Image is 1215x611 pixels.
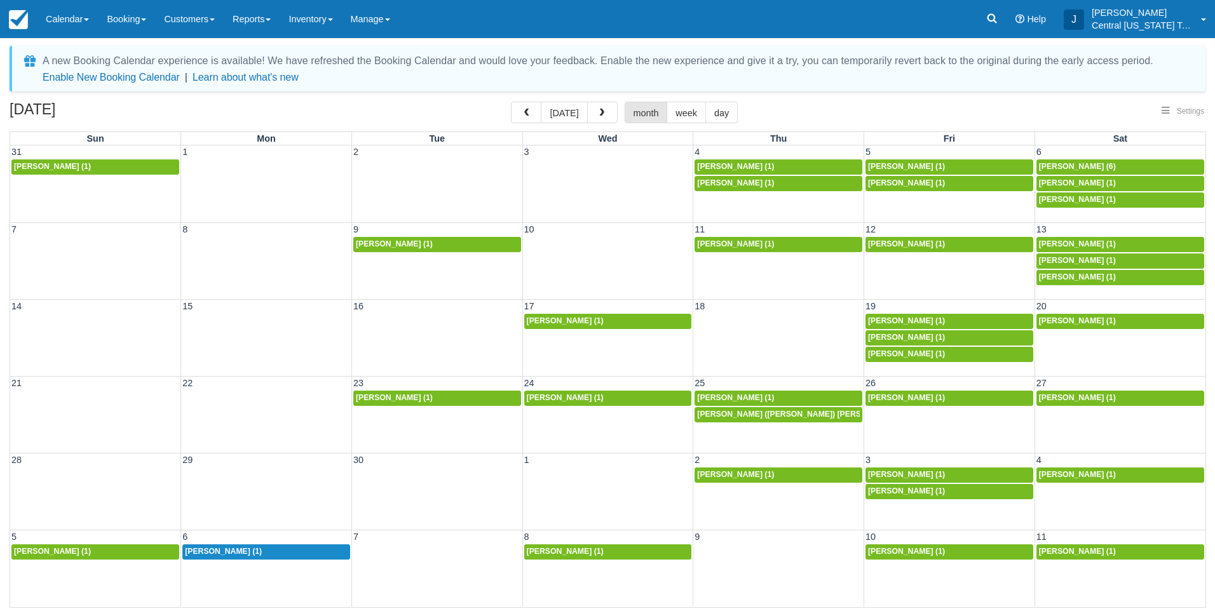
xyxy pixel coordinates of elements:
span: [PERSON_NAME] (1) [697,470,774,479]
a: [PERSON_NAME] (1) [353,237,521,252]
span: [PERSON_NAME] (1) [1039,239,1116,248]
a: [PERSON_NAME] (1) [865,484,1033,499]
a: [PERSON_NAME] (1) [1036,467,1204,483]
a: [PERSON_NAME] (1) [182,544,350,560]
span: [PERSON_NAME] (1) [527,393,604,402]
span: [PERSON_NAME] (1) [356,239,433,248]
span: 5 [864,147,872,157]
span: 17 [523,301,536,311]
a: [PERSON_NAME] (1) [1036,314,1204,329]
span: 4 [1035,455,1043,465]
a: [PERSON_NAME] (1) [1036,391,1204,406]
a: [PERSON_NAME] (1) [865,159,1033,175]
span: 28 [10,455,23,465]
h2: [DATE] [10,102,170,125]
span: [PERSON_NAME] (1) [868,162,945,171]
span: 15 [181,301,194,311]
button: Enable New Booking Calendar [43,71,180,84]
span: Thu [770,133,787,144]
a: [PERSON_NAME] (1) [865,314,1033,329]
span: Mon [257,133,276,144]
span: 10 [523,224,536,234]
span: [PERSON_NAME] (1) [868,316,945,325]
a: [PERSON_NAME] (1) [11,544,179,560]
span: 12 [864,224,877,234]
span: [PERSON_NAME] (1) [697,178,774,187]
span: 13 [1035,224,1048,234]
span: 9 [352,224,360,234]
span: [PERSON_NAME] (1) [697,393,774,402]
a: [PERSON_NAME] (1) [11,159,179,175]
span: 11 [693,224,706,234]
a: [PERSON_NAME] (1) [524,544,692,560]
span: Sat [1113,133,1127,144]
p: Central [US_STATE] Tours [1092,19,1193,32]
span: | [185,72,187,83]
a: [PERSON_NAME] (1) [695,467,862,483]
a: [PERSON_NAME] (1) [865,330,1033,346]
span: [PERSON_NAME] (1) [185,547,262,556]
a: [PERSON_NAME] (1) [524,391,692,406]
a: [PERSON_NAME] (1) [865,237,1033,252]
a: [PERSON_NAME] (1) [1036,237,1204,252]
span: 1 [181,147,189,157]
span: 6 [181,532,189,542]
button: month [625,102,668,123]
span: [PERSON_NAME] (1) [868,487,945,495]
span: 24 [523,378,536,388]
span: [PERSON_NAME] (1) [868,349,945,358]
span: 16 [352,301,365,311]
span: 25 [693,378,706,388]
span: [PERSON_NAME] (1) [697,162,774,171]
span: [PERSON_NAME] (1) [697,239,774,248]
span: [PERSON_NAME] (1) [1039,393,1116,402]
a: [PERSON_NAME] (1) [1036,253,1204,269]
span: 19 [864,301,877,311]
span: 21 [10,378,23,388]
i: Help [1015,15,1024,23]
a: [PERSON_NAME] (1) [865,544,1033,560]
span: 2 [352,147,360,157]
button: day [705,102,738,123]
span: Help [1027,14,1046,24]
span: 3 [523,147,531,157]
span: [PERSON_NAME] (1) [868,333,945,342]
button: [DATE] [541,102,587,123]
span: [PERSON_NAME] (6) [1039,162,1116,171]
span: 9 [693,532,701,542]
button: Settings [1154,102,1212,121]
a: [PERSON_NAME] (1) [695,391,862,406]
a: [PERSON_NAME] (1) [865,347,1033,362]
span: 31 [10,147,23,157]
span: [PERSON_NAME] (1) [14,547,91,556]
span: 14 [10,301,23,311]
span: Fri [944,133,955,144]
a: [PERSON_NAME] (1) [695,176,862,191]
span: 1 [523,455,531,465]
a: [PERSON_NAME] (1) [353,391,521,406]
span: [PERSON_NAME] (1) [1039,195,1116,204]
span: 23 [352,378,365,388]
p: [PERSON_NAME] [1092,6,1193,19]
span: [PERSON_NAME] ([PERSON_NAME]) [PERSON_NAME] (1) [697,410,914,419]
span: [PERSON_NAME] (1) [868,470,945,479]
span: Sun [87,133,104,144]
span: 2 [693,455,701,465]
span: [PERSON_NAME] (1) [868,239,945,248]
span: 4 [693,147,701,157]
span: [PERSON_NAME] (1) [1039,470,1116,479]
span: [PERSON_NAME] (1) [1039,316,1116,325]
a: [PERSON_NAME] (6) [1036,159,1204,175]
span: 10 [864,532,877,542]
a: [PERSON_NAME] (1) [524,314,692,329]
a: Learn about what's new [193,72,299,83]
span: [PERSON_NAME] (1) [1039,256,1116,265]
span: 8 [523,532,531,542]
a: [PERSON_NAME] (1) [1036,270,1204,285]
span: 26 [864,378,877,388]
a: [PERSON_NAME] (1) [1036,544,1204,560]
span: 3 [864,455,872,465]
div: J [1064,10,1084,30]
span: Settings [1177,107,1204,116]
span: [PERSON_NAME] (1) [1039,178,1116,187]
